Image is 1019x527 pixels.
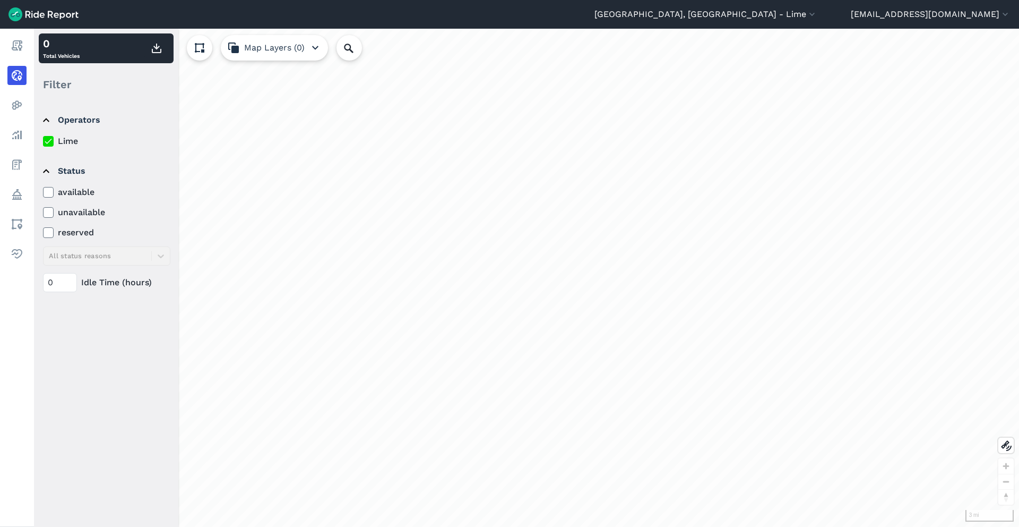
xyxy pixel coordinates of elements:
button: [GEOGRAPHIC_DATA], [GEOGRAPHIC_DATA] - Lime [594,8,817,21]
div: 0 [43,36,80,52]
a: Health [7,244,27,263]
input: Search Location or Vehicles [336,35,379,61]
div: Total Vehicles [43,36,80,61]
summary: Status [43,156,169,186]
label: Lime [43,135,170,148]
div: Filter [39,68,174,101]
a: Analyze [7,125,27,144]
a: Fees [7,155,27,174]
a: Policy [7,185,27,204]
a: Areas [7,215,27,234]
a: Heatmaps [7,96,27,115]
label: available [43,186,170,199]
a: Realtime [7,66,27,85]
div: loading [34,29,1019,527]
label: reserved [43,226,170,239]
button: Map Layers (0) [221,35,328,61]
a: Report [7,36,27,55]
img: Ride Report [8,7,79,21]
button: [EMAIL_ADDRESS][DOMAIN_NAME] [851,8,1011,21]
label: unavailable [43,206,170,219]
div: Idle Time (hours) [43,273,170,292]
summary: Operators [43,105,169,135]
